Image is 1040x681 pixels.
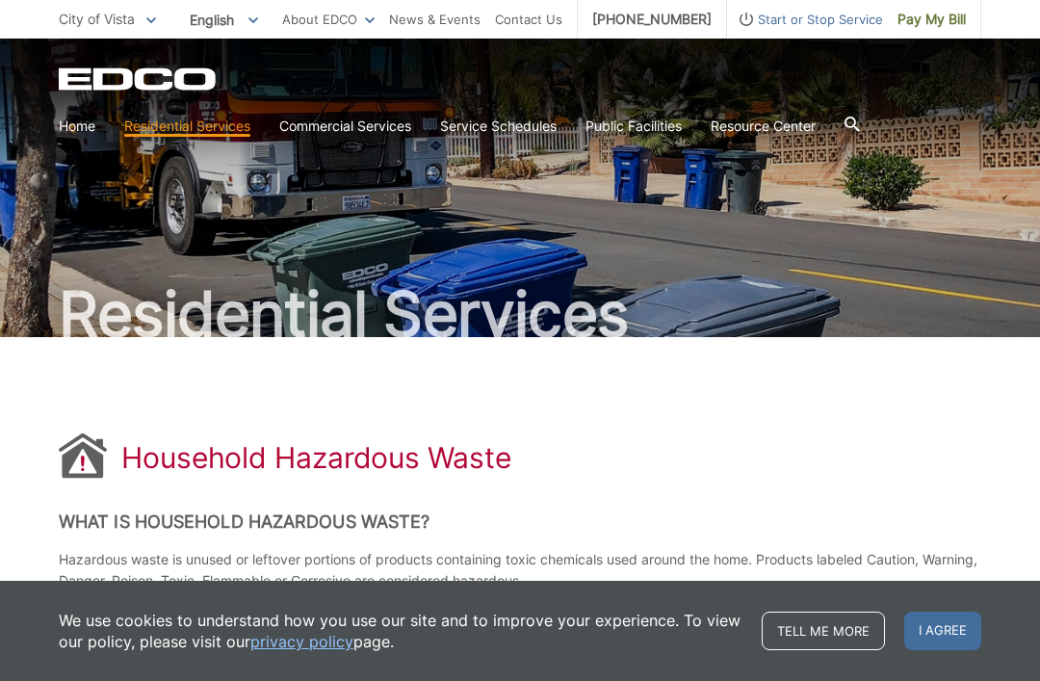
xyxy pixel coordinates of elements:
[124,116,250,137] a: Residential Services
[585,116,682,137] a: Public Facilities
[59,116,95,137] a: Home
[897,9,966,30] span: Pay My Bill
[440,116,557,137] a: Service Schedules
[250,631,353,652] a: privacy policy
[495,9,562,30] a: Contact Us
[59,511,981,533] h2: What is Household Hazardous Waste?
[711,116,816,137] a: Resource Center
[904,612,981,650] span: I agree
[279,116,411,137] a: Commercial Services
[59,549,981,591] p: Hazardous waste is unused or leftover portions of products containing toxic chemicals used around...
[59,610,742,652] p: We use cookies to understand how you use our site and to improve your experience. To view our pol...
[389,9,481,30] a: News & Events
[59,67,219,91] a: EDCD logo. Return to the homepage.
[175,4,273,36] span: English
[59,283,981,345] h2: Residential Services
[282,9,375,30] a: About EDCO
[59,11,135,27] span: City of Vista
[762,612,885,650] a: Tell me more
[121,440,511,475] h1: Household Hazardous Waste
